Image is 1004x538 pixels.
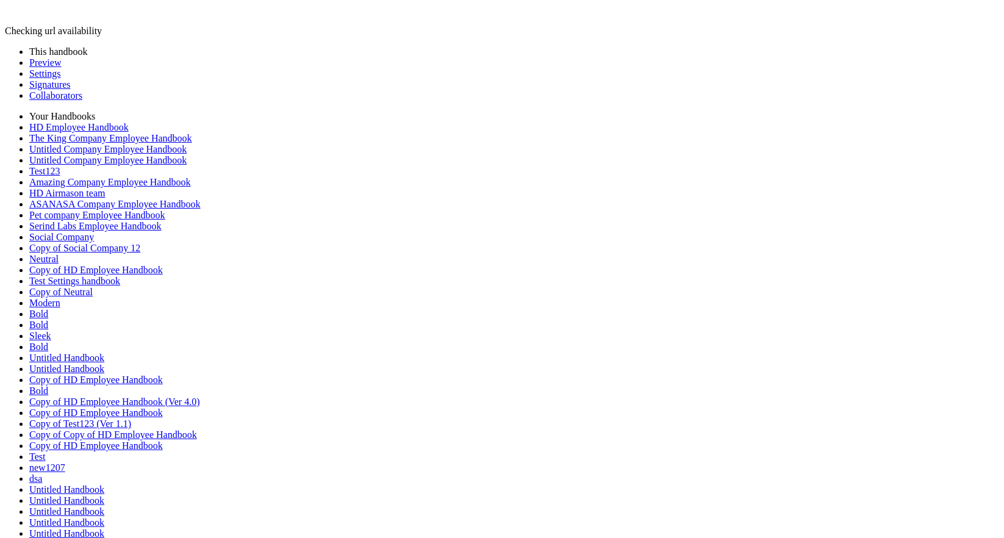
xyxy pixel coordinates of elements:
[29,473,42,484] a: dsa
[29,243,140,253] a: Copy of Social Company 12
[29,353,104,363] a: Untitled Handbook
[29,188,105,198] a: HD Airmason team
[29,221,161,231] a: Serind Labs Employee Handbook
[29,68,61,79] a: Settings
[29,122,129,132] a: HD Employee Handbook
[29,287,93,297] a: Copy of Neutral
[29,440,163,451] a: Copy of HD Employee Handbook
[29,429,197,440] a: Copy of Copy of HD Employee Handbook
[29,517,104,528] a: Untitled Handbook
[29,199,200,209] a: ASANASA Company Employee Handbook
[29,155,187,165] a: Untitled Company Employee Handbook
[29,276,120,286] a: Test Settings handbook
[29,418,131,429] a: Copy of Test123 (Ver 1.1)
[29,90,82,101] a: Collaborators
[29,57,61,68] a: Preview
[29,309,48,319] a: Bold
[29,386,48,396] a: Bold
[29,375,163,385] a: Copy of HD Employee Handbook
[29,177,190,187] a: Amazing Company Employee Handbook
[5,26,102,36] span: Checking url availability
[29,462,65,473] a: new1207
[29,364,104,374] a: Untitled Handbook
[29,320,48,330] a: Bold
[29,451,45,462] a: Test
[29,133,192,143] a: The King Company Employee Handbook
[29,210,165,220] a: Pet company Employee Handbook
[29,232,94,242] a: Social Company
[29,396,200,407] a: Copy of HD Employee Handbook (Ver 4.0)
[29,254,59,264] a: Neutral
[29,166,60,176] a: Test123
[29,46,999,57] li: This handbook
[29,265,163,275] a: Copy of HD Employee Handbook
[29,506,104,517] a: Untitled Handbook
[29,495,104,506] a: Untitled Handbook
[29,111,999,122] li: Your Handbooks
[29,298,60,308] a: Modern
[29,79,71,90] a: Signatures
[29,342,48,352] a: Bold
[29,144,187,154] a: Untitled Company Employee Handbook
[29,407,163,418] a: Copy of HD Employee Handbook
[29,331,51,341] a: Sleek
[29,484,104,495] a: Untitled Handbook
